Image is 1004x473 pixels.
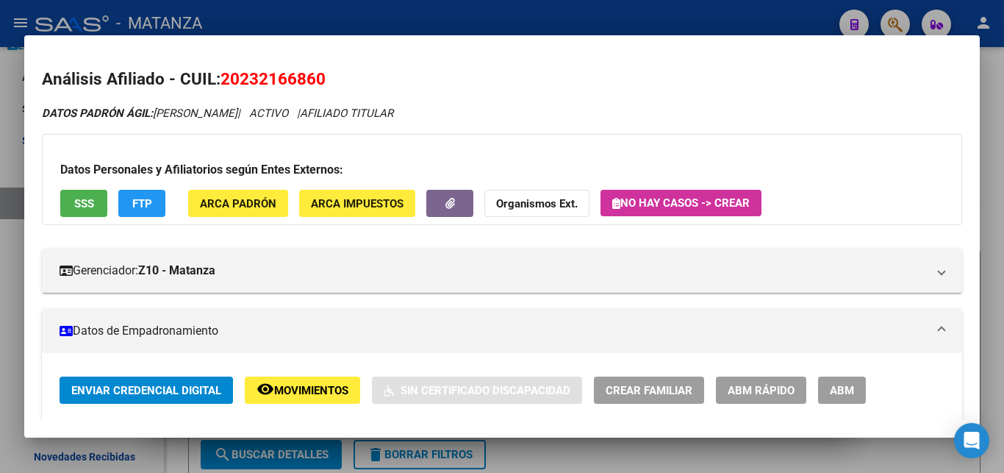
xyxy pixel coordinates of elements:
button: Crear Familiar [594,377,704,404]
button: Organismos Ext. [484,190,589,217]
div: Open Intercom Messenger [954,423,989,458]
span: Movimientos [274,384,348,397]
h2: Análisis Afiliado - CUIL: [42,67,962,92]
span: ARCA Padrón [200,197,276,210]
mat-icon: remove_red_eye [257,380,274,398]
button: No hay casos -> Crear [600,190,761,216]
mat-expansion-panel-header: Datos de Empadronamiento [42,309,962,353]
strong: DATOS PADRÓN ÁGIL: [42,107,153,120]
span: Sin Certificado Discapacidad [401,384,570,397]
strong: Organismos Ext. [496,197,578,210]
span: 20232166860 [220,69,326,88]
mat-expansion-panel-header: Gerenciador:Z10 - Matanza [42,249,962,293]
mat-panel-title: Datos de Empadronamiento [60,322,927,340]
span: [PERSON_NAME] [42,107,237,120]
button: ABM [818,377,866,404]
span: ABM [830,384,854,397]
i: | ACTIVO | [42,107,393,120]
button: Sin Certificado Discapacidad [372,377,582,404]
span: Enviar Credencial Digital [71,384,221,397]
span: ARCA Impuestos [311,197,404,210]
span: No hay casos -> Crear [612,196,750,210]
button: Movimientos [245,377,360,404]
button: ARCA Padrón [188,190,288,217]
span: FTP [132,197,152,210]
button: ARCA Impuestos [299,190,415,217]
span: Crear Familiar [606,384,692,397]
button: Enviar Credencial Digital [60,377,233,404]
span: AFILIADO TITULAR [300,107,393,120]
mat-panel-title: Gerenciador: [60,262,927,280]
button: FTP [118,190,165,217]
h3: Datos Personales y Afiliatorios según Entes Externos: [60,161,944,179]
strong: Z10 - Matanza [138,262,215,280]
button: SSS [60,190,107,217]
button: ABM Rápido [716,377,806,404]
span: SSS [74,197,94,210]
span: ABM Rápido [728,384,795,397]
